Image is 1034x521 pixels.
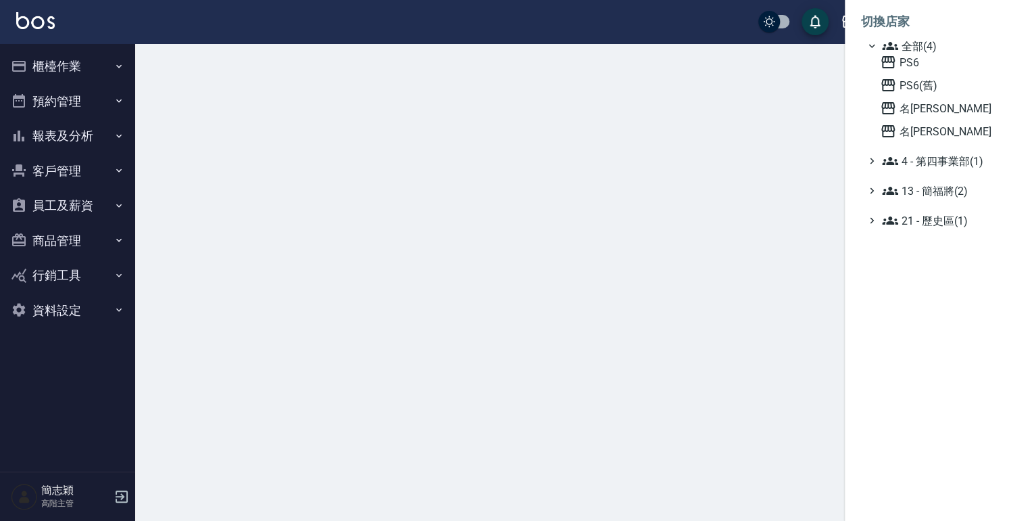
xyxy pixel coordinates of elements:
span: 名[PERSON_NAME] [880,100,1012,116]
li: 切換店家 [861,5,1018,38]
span: PS6(舊) [880,77,1012,93]
span: 13 - 簡福將(2) [882,183,1012,199]
span: PS6 [880,54,1012,70]
span: 全部(4) [882,38,1012,54]
span: 名[PERSON_NAME] [880,123,1012,139]
span: 4 - 第四事業部(1) [882,153,1012,169]
span: 21 - 歷史區(1) [882,212,1012,229]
